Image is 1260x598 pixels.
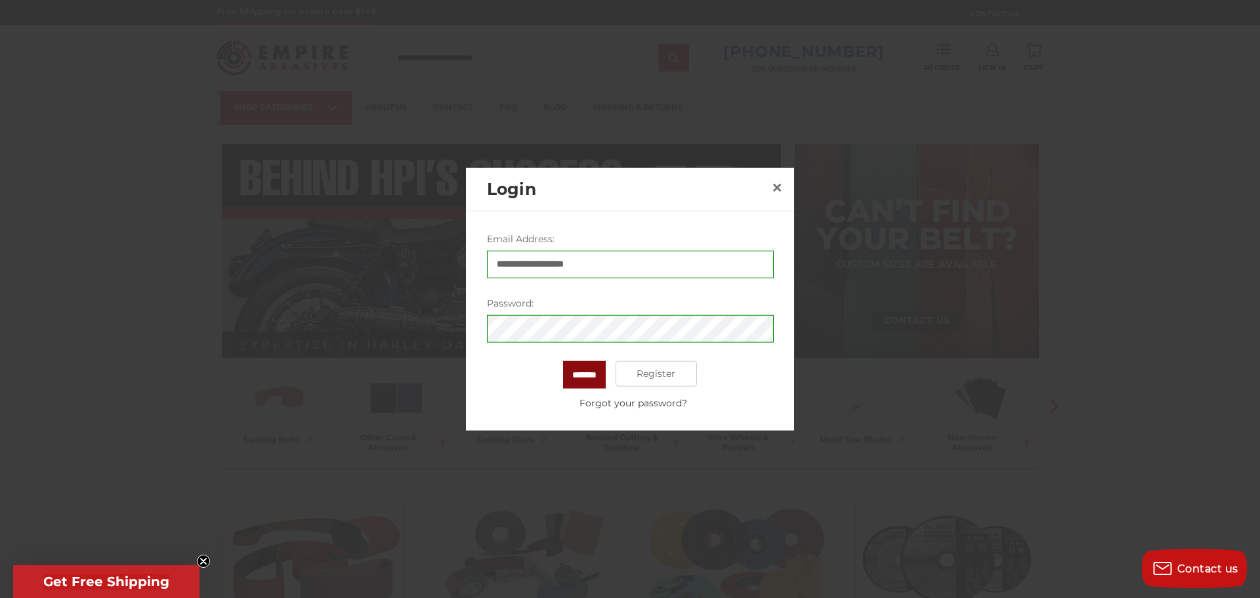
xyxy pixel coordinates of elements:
label: Password: [487,296,774,310]
button: Close teaser [197,555,210,568]
div: Get Free ShippingClose teaser [13,565,199,598]
button: Contact us [1142,549,1247,588]
label: Email Address: [487,232,774,246]
span: × [771,175,783,200]
a: Close [766,177,787,198]
a: Forgot your password? [493,396,773,410]
h2: Login [487,177,766,202]
span: Get Free Shipping [43,574,169,589]
a: Register [616,360,698,387]
span: Contact us [1177,563,1238,575]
